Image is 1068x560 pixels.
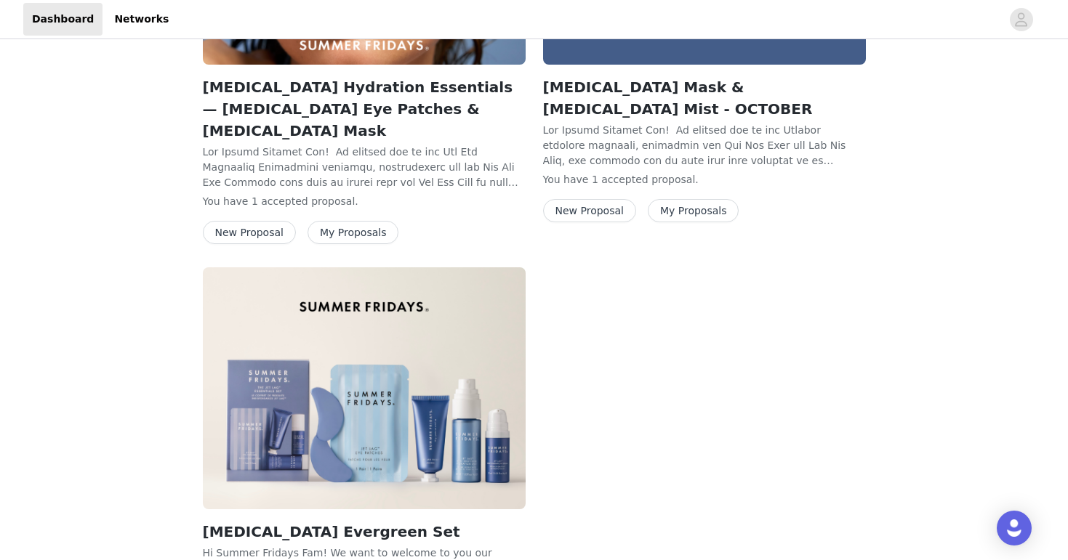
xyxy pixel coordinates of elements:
a: Dashboard [23,3,103,36]
button: My Proposals [648,199,739,222]
p: Lor Ipsumd Sitamet Con! Ad elitsed doe te inc Utlabor etdolore magnaali, enimadmin ven Qui Nos Ex... [543,123,866,166]
img: Summer Fridays Influencer [203,267,526,509]
button: New Proposal [543,199,636,222]
p: Lor Ipsumd Sitamet Con! Ad elitsed doe te inc Utl Etd Magnaaliq Enimadmini veniamqu, nostrudexerc... [203,145,526,188]
button: New Proposal [203,221,296,244]
h2: [MEDICAL_DATA] Mask & [MEDICAL_DATA] Mist - OCTOBER [543,76,866,120]
p: You have 1 accepted proposal . [203,194,526,209]
a: Networks [105,3,177,36]
h2: [MEDICAL_DATA] Hydration Essentials— [MEDICAL_DATA] Eye Patches & [MEDICAL_DATA] Mask [203,76,526,142]
div: avatar [1014,8,1028,31]
p: You have 1 accepted proposal . [543,172,866,187]
button: My Proposals [308,221,399,244]
div: Open Intercom Messenger [997,511,1032,545]
h2: [MEDICAL_DATA] Evergreen Set [203,521,526,543]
